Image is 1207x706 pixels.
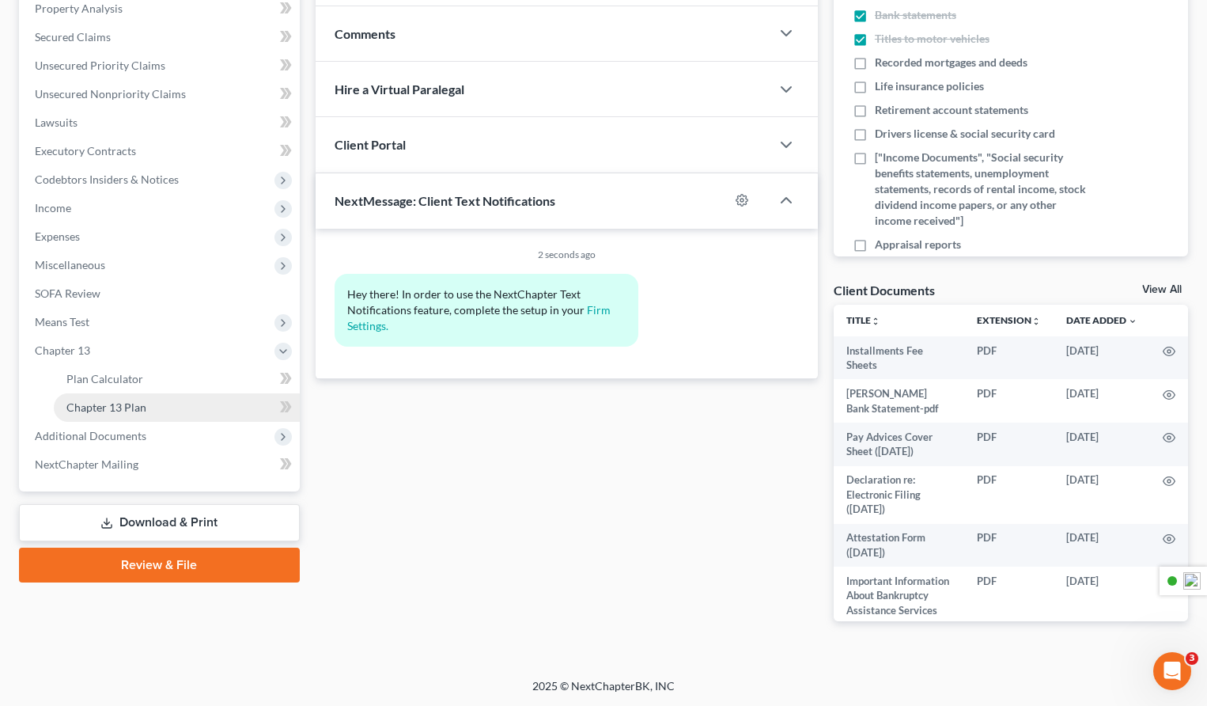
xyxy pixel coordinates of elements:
[335,26,395,41] span: Comments
[875,31,989,47] span: Titles to motor vehicles
[1054,567,1150,669] td: [DATE]
[964,423,1054,466] td: PDF
[35,173,179,186] span: Codebtors Insiders & Notices
[347,287,585,317] span: Hey there! In order to use the NextChapter Text Notifications feature, complete the setup in your
[977,314,1041,326] a: Extensionunfold_more
[19,548,300,583] a: Review & File
[35,344,90,357] span: Chapter 13
[35,201,71,214] span: Income
[35,2,123,15] span: Property Analysis
[875,55,1027,70] span: Recorded mortgages and deeds
[335,248,799,261] div: 2 seconds ago
[22,108,300,137] a: Lawsuits
[964,466,1054,524] td: PDF
[834,567,964,669] td: Important Information About Bankruptcy Assistance Services From an Attorney or Bankruptcy Petitio...
[875,126,1055,142] span: Drivers license & social security card
[35,87,186,101] span: Unsecured Nonpriority Claims
[834,423,964,466] td: Pay Advices Cover Sheet ([DATE])
[335,193,555,208] span: NextMessage: Client Text Notifications
[54,393,300,422] a: Chapter 13 Plan
[875,102,1028,118] span: Retirement account statements
[1128,317,1137,326] i: expand_more
[22,80,300,108] a: Unsecured Nonpriority Claims
[834,524,964,567] td: Attestation Form ([DATE])
[846,314,880,326] a: Titleunfold_more
[1054,336,1150,380] td: [DATE]
[871,317,880,326] i: unfold_more
[1186,652,1198,665] span: 3
[35,144,136,158] span: Executory Contracts
[35,457,138,471] span: NextChapter Mailing
[35,230,80,243] span: Expenses
[834,282,935,298] div: Client Documents
[1031,317,1041,326] i: unfold_more
[22,23,300,51] a: Secured Claims
[1142,284,1182,295] a: View All
[66,400,146,414] span: Chapter 13 Plan
[964,379,1054,423] td: PDF
[964,567,1054,669] td: PDF
[19,504,300,541] a: Download & Print
[35,429,146,442] span: Additional Documents
[22,51,300,80] a: Unsecured Priority Claims
[964,524,1054,567] td: PDF
[1054,524,1150,567] td: [DATE]
[35,258,105,271] span: Miscellaneous
[335,82,464,97] span: Hire a Virtual Paralegal
[54,365,300,393] a: Plan Calculator
[1153,652,1191,690] iframe: Intercom live chat
[1054,466,1150,524] td: [DATE]
[834,336,964,380] td: Installments Fee Sheets
[35,315,89,328] span: Means Test
[1054,379,1150,423] td: [DATE]
[22,137,300,165] a: Executory Contracts
[834,466,964,524] td: Declaration re: Electronic Filing ([DATE])
[35,287,100,300] span: SOFA Review
[1066,314,1137,326] a: Date Added expand_more
[875,78,984,94] span: Life insurance policies
[1054,423,1150,466] td: [DATE]
[35,116,78,129] span: Lawsuits
[22,450,300,479] a: NextChapter Mailing
[22,279,300,308] a: SOFA Review
[35,59,165,72] span: Unsecured Priority Claims
[335,137,406,152] span: Client Portal
[964,336,1054,380] td: PDF
[875,237,961,252] span: Appraisal reports
[875,150,1086,229] span: ["Income Documents", "Social security benefits statements, unemployment statements, records of re...
[35,30,111,44] span: Secured Claims
[66,372,143,385] span: Plan Calculator
[875,7,956,23] span: Bank statements
[834,379,964,423] td: [PERSON_NAME] Bank Statement-pdf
